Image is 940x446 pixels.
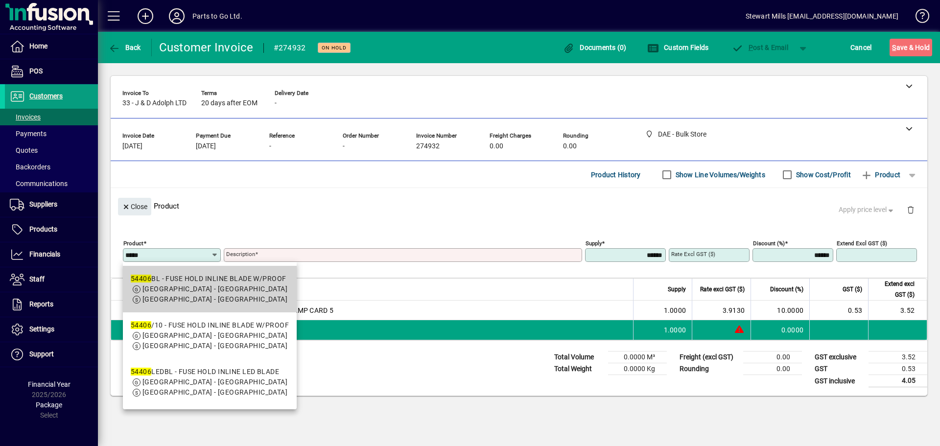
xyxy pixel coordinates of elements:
[892,40,930,55] span: ave & Hold
[142,285,287,293] span: [GEOGRAPHIC_DATA] - [GEOGRAPHIC_DATA]
[794,170,851,180] label: Show Cost/Profit
[731,44,788,51] span: ost & Email
[874,279,915,300] span: Extend excl GST ($)
[5,34,98,59] a: Home
[131,321,151,329] em: 54406
[122,99,187,107] span: 33 - J & D Adolph LTD
[10,180,68,188] span: Communications
[10,163,50,171] span: Backorders
[608,363,667,375] td: 0.0000 Kg
[10,113,41,121] span: Invoices
[123,266,297,312] mat-option: 54406BL - FUSE HOLD INLINE BLADE W/PROOF
[416,142,440,150] span: 274932
[118,198,151,215] button: Close
[587,166,645,184] button: Product History
[837,240,887,247] mat-label: Extend excl GST ($)
[490,142,503,150] span: 0.00
[810,352,869,363] td: GST exclusive
[29,325,54,333] span: Settings
[123,359,297,405] mat-option: 54406LEDBL - FUSE HOLD INLINE LED BLADE
[5,142,98,159] a: Quotes
[810,375,869,387] td: GST inclusive
[343,142,345,150] span: -
[5,59,98,84] a: POS
[892,44,896,51] span: S
[29,350,54,358] span: Support
[116,202,154,211] app-page-header-button: Close
[698,305,745,315] div: 3.9130
[809,301,868,320] td: 0.53
[5,217,98,242] a: Products
[29,250,60,258] span: Financials
[108,44,141,51] span: Back
[29,92,63,100] span: Customers
[810,363,869,375] td: GST
[29,275,45,283] span: Staff
[746,8,898,24] div: Stewart Mills [EMAIL_ADDRESS][DOMAIN_NAME]
[751,301,809,320] td: 10.0000
[142,342,287,350] span: [GEOGRAPHIC_DATA] - [GEOGRAPHIC_DATA]
[645,39,711,56] button: Custom Fields
[142,295,287,303] span: [GEOGRAPHIC_DATA] - [GEOGRAPHIC_DATA]
[5,159,98,175] a: Backorders
[743,363,802,375] td: 0.00
[226,251,255,258] mat-label: Description
[131,367,287,377] div: LEDBL - FUSE HOLD INLINE LED BLADE
[848,39,874,56] button: Cancel
[130,7,161,25] button: Add
[753,240,785,247] mat-label: Discount (%)
[770,284,803,295] span: Discount (%)
[608,352,667,363] td: 0.0000 M³
[850,40,872,55] span: Cancel
[29,200,57,208] span: Suppliers
[671,251,715,258] mat-label: Rate excl GST ($)
[743,352,802,363] td: 0.00
[36,401,62,409] span: Package
[142,388,287,396] span: [GEOGRAPHIC_DATA] - [GEOGRAPHIC_DATA]
[5,175,98,192] a: Communications
[322,45,347,51] span: On hold
[201,99,258,107] span: 20 days after EOM
[868,301,927,320] td: 3.52
[131,368,151,376] em: 54406
[843,284,862,295] span: GST ($)
[675,352,743,363] td: Freight (excl GST)
[275,99,277,107] span: -
[563,44,627,51] span: Documents (0)
[899,205,922,214] app-page-header-button: Delete
[5,317,98,342] a: Settings
[196,142,216,150] span: [DATE]
[835,201,899,219] button: Apply price level
[29,225,57,233] span: Products
[664,325,686,335] span: 1.0000
[5,192,98,217] a: Suppliers
[106,39,143,56] button: Back
[29,42,47,50] span: Home
[29,67,43,75] span: POS
[29,300,53,308] span: Reports
[131,274,287,284] div: BL - FUSE HOLD INLINE BLADE W/PROOF
[869,375,927,387] td: 4.05
[192,8,242,24] div: Parts to Go Ltd.
[675,363,743,375] td: Rounding
[274,40,306,56] div: #274932
[869,363,927,375] td: 0.53
[561,39,629,56] button: Documents (0)
[5,109,98,125] a: Invoices
[269,142,271,150] span: -
[869,352,927,363] td: 3.52
[563,142,577,150] span: 0.00
[131,275,151,282] em: 54406
[668,284,686,295] span: Supply
[123,312,297,359] mat-option: 54406/10 - FUSE HOLD INLINE BLADE W/PROOF
[131,320,289,330] div: /10 - FUSE HOLD INLINE BLADE W/PROOF
[749,44,753,51] span: P
[122,199,147,215] span: Close
[664,305,686,315] span: 1.0000
[549,352,608,363] td: Total Volume
[700,284,745,295] span: Rate excl GST ($)
[591,167,641,183] span: Product History
[5,342,98,367] a: Support
[5,292,98,317] a: Reports
[5,267,98,292] a: Staff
